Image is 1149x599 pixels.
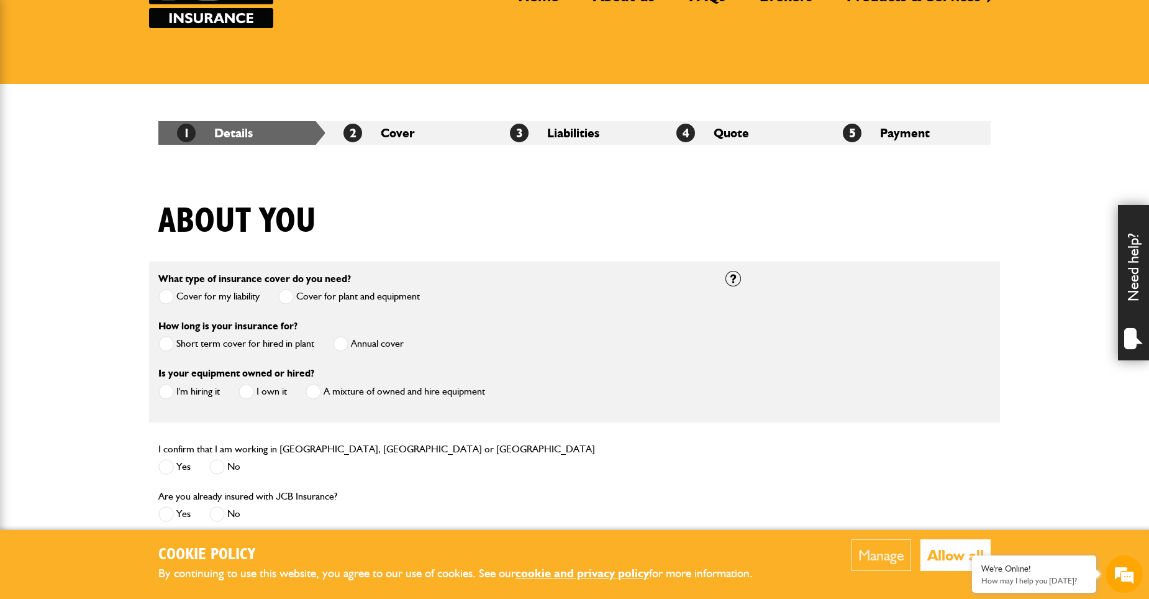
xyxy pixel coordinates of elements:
span: 4 [676,124,695,142]
button: Manage [852,539,911,571]
em: Start Chat [169,383,225,400]
label: Yes [158,459,191,475]
input: Enter your phone number [16,188,227,216]
p: How may I help you today? [981,576,1087,585]
label: Are you already insured with JCB Insurance? [158,492,337,501]
li: Cover [325,121,491,145]
label: How long is your insurance for? [158,321,297,331]
span: 2 [343,124,362,142]
label: Cover for plant and equipment [278,289,420,304]
div: Chat with us now [65,70,209,86]
label: I confirm that I am working in [GEOGRAPHIC_DATA], [GEOGRAPHIC_DATA] or [GEOGRAPHIC_DATA] [158,444,595,454]
li: Details [158,121,325,145]
span: 5 [843,124,861,142]
h1: About you [158,201,316,242]
p: By continuing to use this website, you agree to our use of cookies. See our for more information. [158,564,773,583]
label: No [209,459,240,475]
button: Allow all [920,539,991,571]
label: Yes [158,506,191,522]
label: I'm hiring it [158,384,220,400]
input: Enter your email address [16,152,227,179]
a: cookie and privacy policy [515,566,649,580]
li: Quote [658,121,824,145]
span: 1 [177,124,196,142]
h2: Cookie Policy [158,546,773,565]
li: Liabilities [491,121,658,145]
li: Payment [824,121,991,145]
div: We're Online! [981,564,1087,574]
label: Is your equipment owned or hired? [158,368,314,378]
label: What type of insurance cover do you need? [158,274,351,284]
label: Annual cover [333,336,404,352]
div: Need help? [1118,205,1149,360]
span: 3 [510,124,529,142]
input: Enter your last name [16,115,227,142]
label: Cover for my liability [158,289,260,304]
label: No [209,506,240,522]
label: A mixture of owned and hire equipment [306,384,485,400]
label: I own it [238,384,287,400]
div: Minimize live chat window [204,6,234,36]
label: Short term cover for hired in plant [158,336,314,352]
img: d_20077148190_company_1631870298795_20077148190 [21,69,52,86]
textarea: Type your message and hit 'Enter' [16,225,227,372]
